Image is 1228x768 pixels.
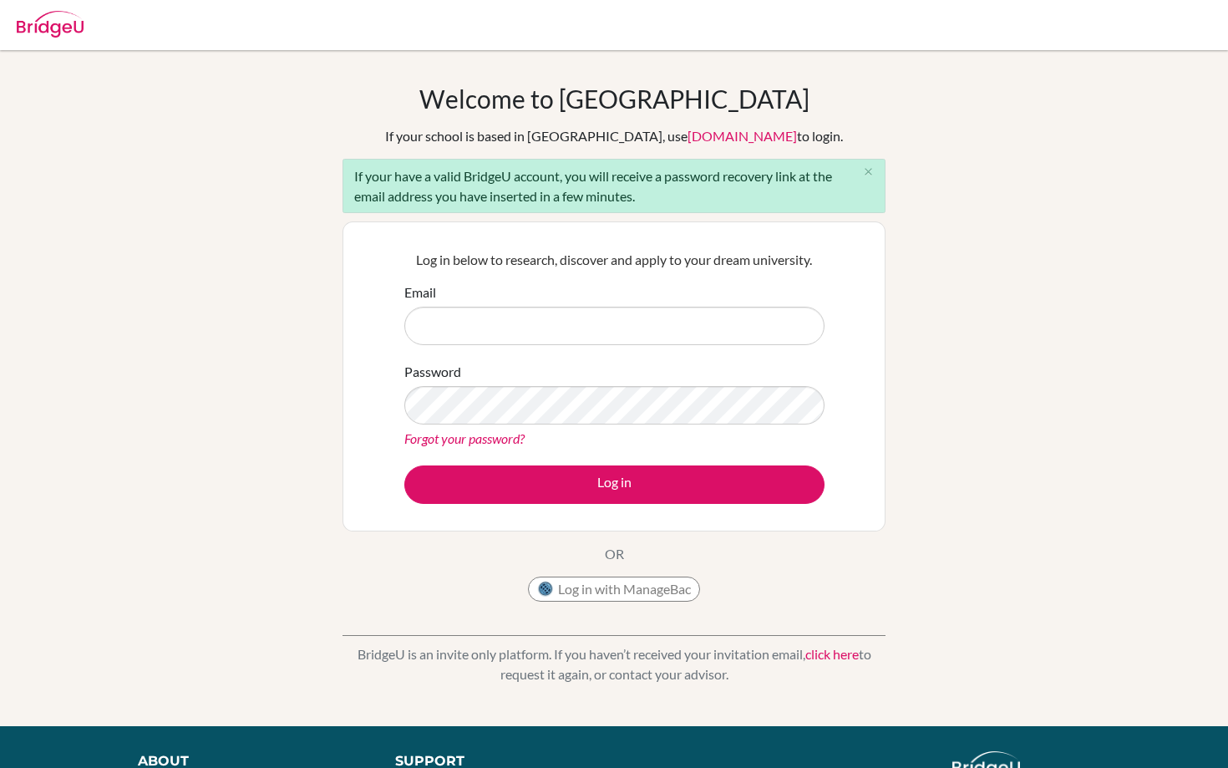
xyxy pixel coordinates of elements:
p: OR [605,544,624,564]
a: click here [805,646,859,662]
i: close [862,165,875,178]
div: If your have a valid BridgeU account, you will receive a password recovery link at the email addr... [343,159,885,213]
div: If your school is based in [GEOGRAPHIC_DATA], use to login. [385,126,843,146]
a: [DOMAIN_NAME] [688,128,797,144]
img: Bridge-U [17,11,84,38]
h1: Welcome to [GEOGRAPHIC_DATA] [419,84,809,114]
label: Password [404,362,461,382]
button: Log in [404,465,825,504]
label: Email [404,282,436,303]
button: Close [851,160,885,185]
a: Forgot your password? [404,430,525,446]
p: Log in below to research, discover and apply to your dream university. [404,250,825,270]
p: BridgeU is an invite only platform. If you haven’t received your invitation email, to request it ... [343,644,885,684]
button: Log in with ManageBac [528,577,700,602]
